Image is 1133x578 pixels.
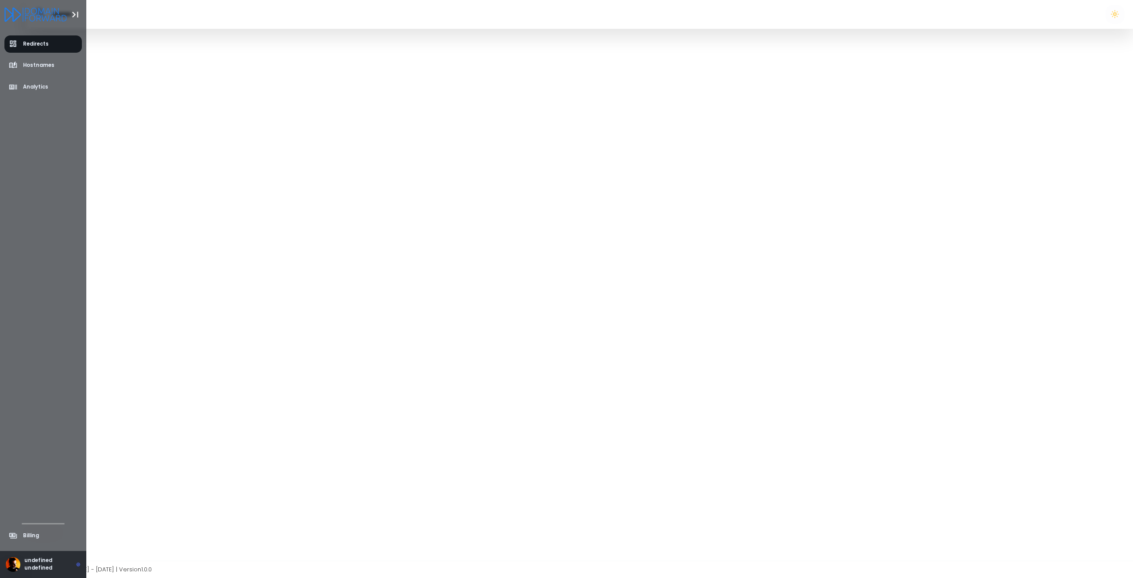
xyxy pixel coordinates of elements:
[6,557,20,572] img: Avatar
[35,565,152,574] span: Copyright © [DATE] - [DATE] | Version 1.0.0
[23,40,49,48] span: Redirects
[23,532,39,539] span: Billing
[24,557,81,572] div: undefined undefined
[23,83,48,91] span: Analytics
[4,57,82,74] a: Hostnames
[4,35,82,53] a: Redirects
[67,6,84,23] button: Toggle Aside
[4,8,67,20] a: Logo
[4,78,82,96] a: Analytics
[4,527,82,544] a: Billing
[23,62,54,69] span: Hostnames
